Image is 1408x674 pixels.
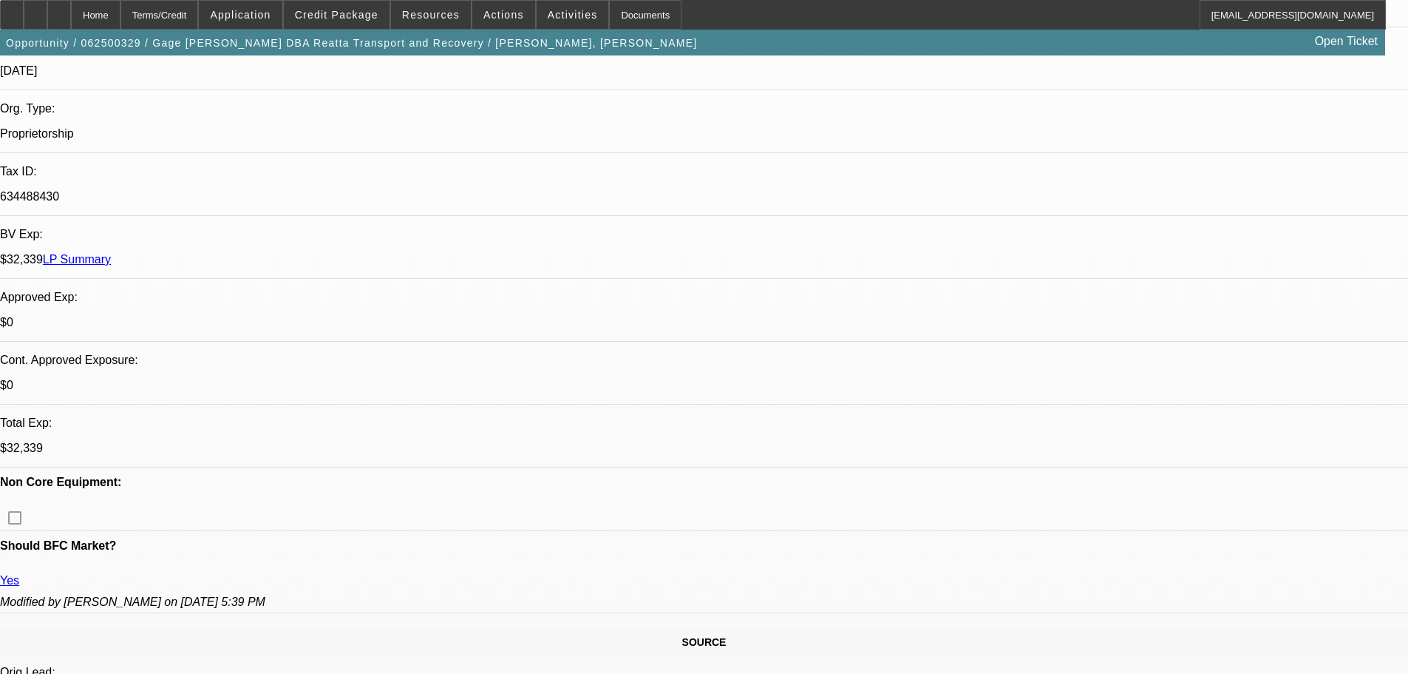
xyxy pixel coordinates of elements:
button: Actions [472,1,535,29]
span: Activities [548,9,598,21]
span: SOURCE [682,636,727,648]
span: Actions [483,9,524,21]
button: Application [199,1,282,29]
a: LP Summary [43,253,111,266]
button: Resources [391,1,471,29]
span: Resources [402,9,460,21]
span: Opportunity / 062500329 / Gage [PERSON_NAME] DBA Reatta Transport and Recovery / [PERSON_NAME], [... [6,37,697,49]
button: Activities [537,1,609,29]
button: Credit Package [284,1,390,29]
span: Application [210,9,271,21]
a: Open Ticket [1309,29,1384,54]
span: Credit Package [295,9,378,21]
